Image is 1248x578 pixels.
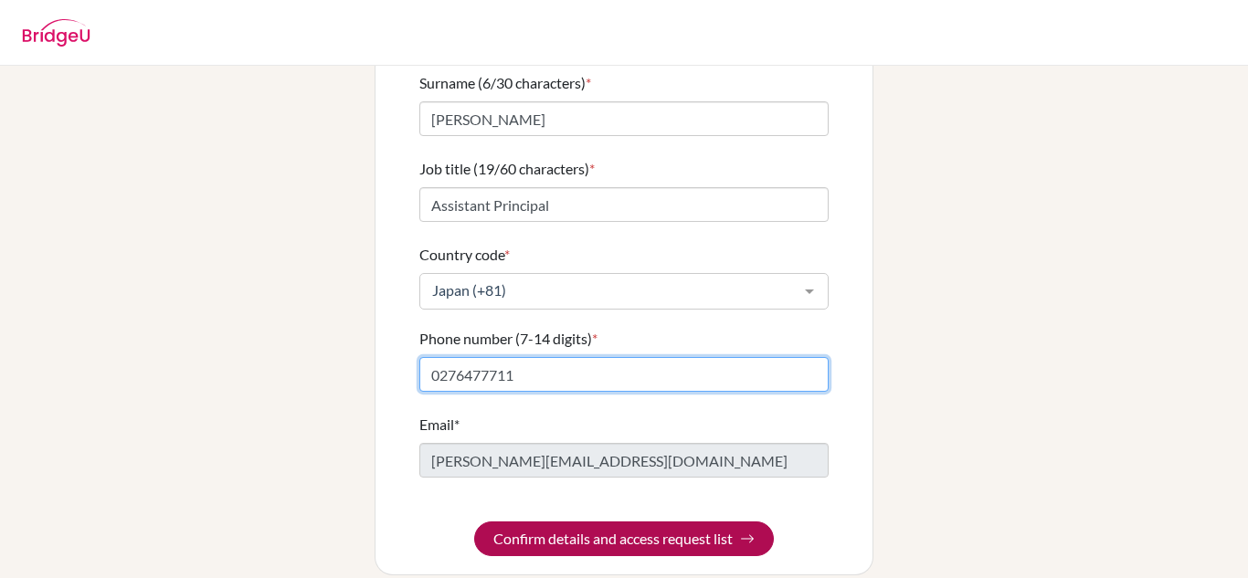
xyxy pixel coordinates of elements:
[22,19,90,47] img: BridgeU logo
[419,101,829,136] input: Enter your surname
[419,414,460,436] label: Email*
[419,357,829,392] input: Enter your number
[474,521,774,556] button: Confirm details and access request list
[740,531,755,546] img: Arrow right
[419,244,510,266] label: Country code
[428,281,791,300] span: Japan (+81)
[419,328,598,350] label: Phone number (7-14 digits)
[419,187,829,222] input: Enter your job title
[419,72,591,94] label: Surname (6/30 characters)
[419,158,595,180] label: Job title (19/60 characters)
